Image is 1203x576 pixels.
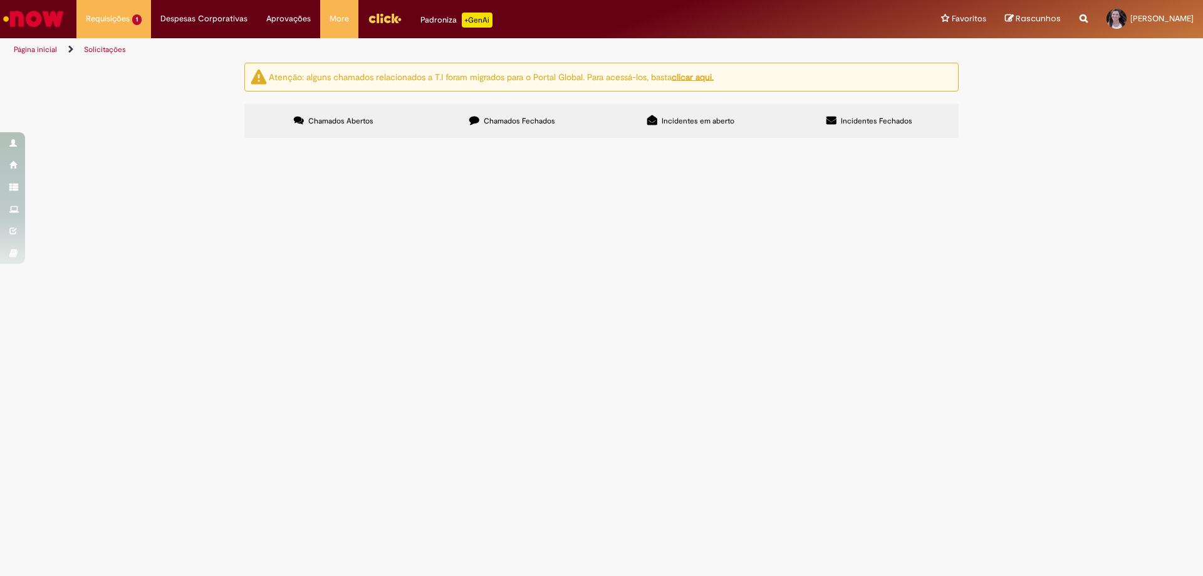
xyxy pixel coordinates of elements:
[9,38,793,61] ul: Trilhas de página
[308,116,373,126] span: Chamados Abertos
[132,14,142,25] span: 1
[1,6,66,31] img: ServiceNow
[330,13,349,25] span: More
[841,116,912,126] span: Incidentes Fechados
[14,45,57,55] a: Página inicial
[462,13,492,28] p: +GenAi
[86,13,130,25] span: Requisições
[952,13,986,25] span: Favoritos
[269,71,714,82] ng-bind-html: Atenção: alguns chamados relacionados a T.I foram migrados para o Portal Global. Para acessá-los,...
[368,9,402,28] img: click_logo_yellow_360x200.png
[1005,13,1061,25] a: Rascunhos
[1016,13,1061,24] span: Rascunhos
[672,71,714,82] a: clicar aqui.
[1130,13,1194,24] span: [PERSON_NAME]
[484,116,555,126] span: Chamados Fechados
[266,13,311,25] span: Aprovações
[160,13,247,25] span: Despesas Corporativas
[420,13,492,28] div: Padroniza
[662,116,734,126] span: Incidentes em aberto
[84,45,126,55] a: Solicitações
